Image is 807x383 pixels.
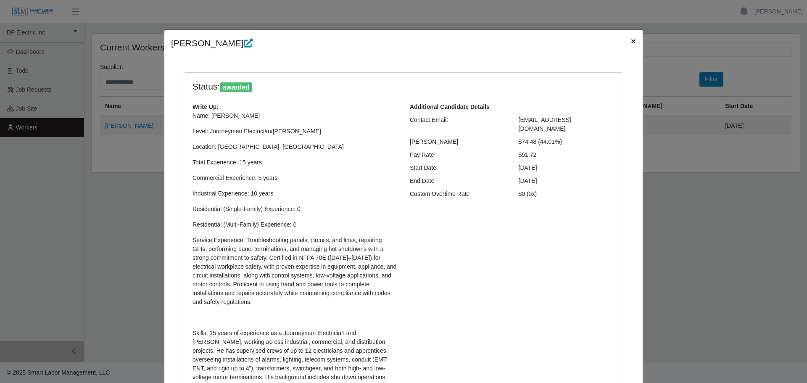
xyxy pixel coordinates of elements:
[220,82,252,92] span: awarded
[410,103,490,110] b: Additional Candidate Details
[624,30,643,52] button: Close
[403,177,512,185] div: End Date
[193,158,397,167] p: Total Experience: 15 years
[193,220,397,229] p: Residential (Multi-Family) Experience: 0
[512,137,621,146] div: $74.48 (44.01%)
[403,190,512,198] div: Custom Overtime Rate
[193,205,397,214] p: Residential (Single-Family) Experience: 0
[171,37,253,50] h4: [PERSON_NAME]
[193,174,397,182] p: Commercial Experience: 5 years
[519,190,537,197] span: $0 (0x)
[193,127,397,136] p: Level: Journeyman Electrician/[PERSON_NAME]
[403,137,512,146] div: [PERSON_NAME]
[631,36,636,46] span: ×
[403,164,512,172] div: Start Date
[403,116,512,133] div: Contact Email:
[193,236,397,306] p: Service Experience: Troubleshooting panels, circuits, and lines, repairing GFIs, performing panel...
[519,177,537,184] span: [DATE]
[512,151,621,159] div: $51.72
[403,151,512,159] div: Pay Rate
[193,143,397,151] p: Location: [GEOGRAPHIC_DATA], [GEOGRAPHIC_DATA]
[519,116,571,132] span: [EMAIL_ADDRESS][DOMAIN_NAME]
[193,111,397,120] p: Name: [PERSON_NAME]
[193,81,506,92] h4: Status:
[512,164,621,172] div: [DATE]
[193,103,219,110] b: Write Up:
[193,189,397,198] p: Industrial Experience: 10 years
